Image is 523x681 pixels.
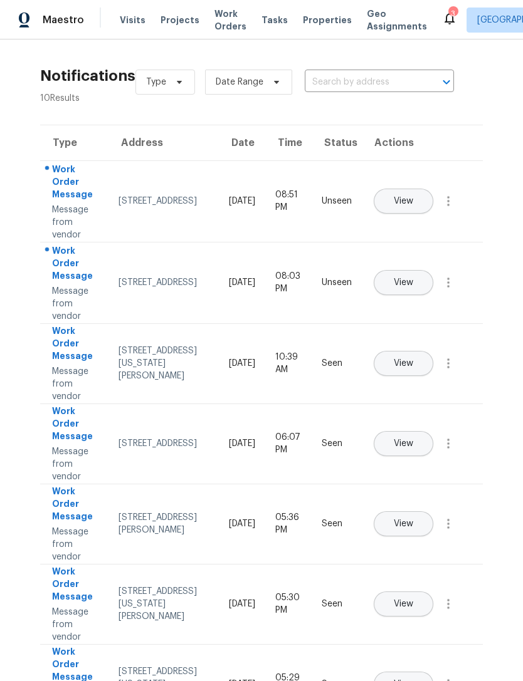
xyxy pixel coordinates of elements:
[367,8,427,33] span: Geo Assignments
[229,195,255,207] div: [DATE]
[374,431,433,456] button: View
[119,276,209,289] div: [STREET_ADDRESS]
[52,365,98,403] div: Message from vendor
[394,439,413,449] span: View
[322,357,352,370] div: Seen
[322,195,352,207] div: Unseen
[146,76,166,88] span: Type
[362,125,483,160] th: Actions
[394,359,413,368] span: View
[119,195,209,207] div: [STREET_ADDRESS]
[275,270,302,295] div: 08:03 PM
[394,519,413,529] span: View
[275,351,302,376] div: 10:39 AM
[265,125,312,160] th: Time
[52,606,98,643] div: Message from vendor
[394,278,413,288] span: View
[322,437,352,450] div: Seen
[374,189,433,214] button: View
[119,437,209,450] div: [STREET_ADDRESS]
[374,591,433,616] button: View
[448,8,457,20] div: 3
[261,16,288,24] span: Tasks
[374,511,433,536] button: View
[322,276,352,289] div: Unseen
[229,437,255,450] div: [DATE]
[322,598,352,610] div: Seen
[52,565,98,606] div: Work Order Message
[229,517,255,530] div: [DATE]
[108,125,219,160] th: Address
[374,351,433,376] button: View
[52,163,98,204] div: Work Order Message
[52,244,98,285] div: Work Order Message
[40,70,135,82] h2: Notifications
[119,585,209,623] div: [STREET_ADDRESS][US_STATE][PERSON_NAME]
[275,591,302,616] div: 05:30 PM
[229,357,255,370] div: [DATE]
[219,125,265,160] th: Date
[214,8,246,33] span: Work Orders
[275,431,302,456] div: 06:07 PM
[229,598,255,610] div: [DATE]
[275,189,302,214] div: 08:51 PM
[312,125,362,160] th: Status
[374,270,433,295] button: View
[52,485,98,526] div: Work Order Message
[119,511,209,536] div: [STREET_ADDRESS][PERSON_NAME]
[40,92,135,105] div: 10 Results
[52,526,98,563] div: Message from vendor
[303,14,352,26] span: Properties
[52,445,98,483] div: Message from vendor
[305,73,419,92] input: Search by address
[438,73,455,91] button: Open
[52,285,98,323] div: Message from vendor
[161,14,199,26] span: Projects
[40,125,108,160] th: Type
[275,511,302,536] div: 05:36 PM
[52,405,98,445] div: Work Order Message
[216,76,263,88] span: Date Range
[43,14,84,26] span: Maestro
[394,197,413,206] span: View
[229,276,255,289] div: [DATE]
[52,204,98,241] div: Message from vendor
[394,600,413,609] span: View
[322,517,352,530] div: Seen
[119,345,209,382] div: [STREET_ADDRESS][US_STATE][PERSON_NAME]
[52,325,98,365] div: Work Order Message
[120,14,145,26] span: Visits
